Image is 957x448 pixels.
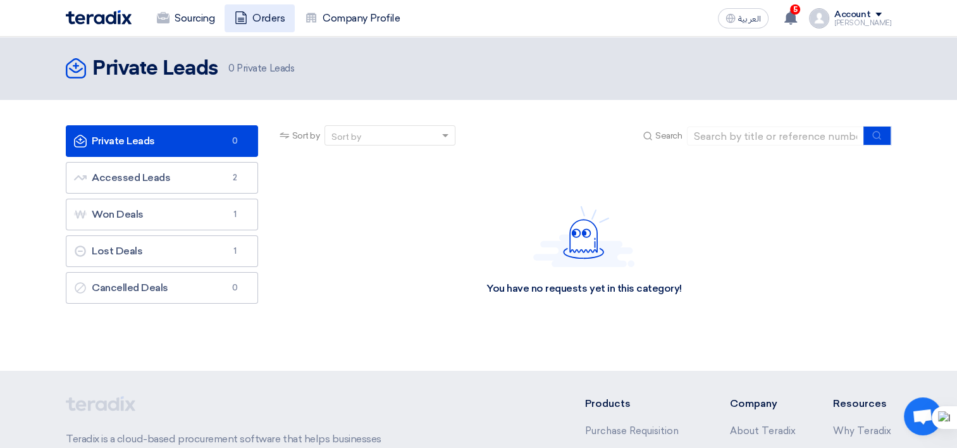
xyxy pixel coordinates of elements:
span: 0 [228,63,235,74]
a: Purchase Requisition [585,425,679,437]
span: 5 [790,4,800,15]
div: [PERSON_NAME] [834,20,891,27]
span: العربية [738,15,761,23]
a: About Teradix [729,425,795,437]
div: You have no requests yet in this category! [486,282,682,296]
span: Private Leads [228,61,294,76]
img: Teradix logo [66,10,132,25]
a: Open chat [904,397,942,435]
li: Company [729,396,795,411]
span: 0 [227,135,242,147]
span: 1 [227,208,242,221]
span: Search [655,129,682,142]
span: 2 [227,171,242,184]
a: Company Profile [295,4,410,32]
button: العربية [718,8,769,28]
div: Account [834,9,870,20]
span: 1 [227,245,242,258]
img: profile_test.png [809,8,829,28]
div: Sort by [331,130,361,144]
span: Sort by [292,129,320,142]
a: Accessed Leads2 [66,162,258,194]
input: Search by title or reference number [687,127,864,146]
a: Won Deals1 [66,199,258,230]
span: 0 [227,282,242,294]
li: Products [585,396,692,411]
h2: Private Leads [92,56,218,82]
a: Orders [225,4,295,32]
a: Sourcing [147,4,225,32]
li: Resources [833,396,891,411]
a: Lost Deals1 [66,235,258,267]
img: Hello [533,206,634,267]
a: Private Leads0 [66,125,258,157]
a: Why Teradix [833,425,891,437]
a: Cancelled Deals0 [66,272,258,304]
